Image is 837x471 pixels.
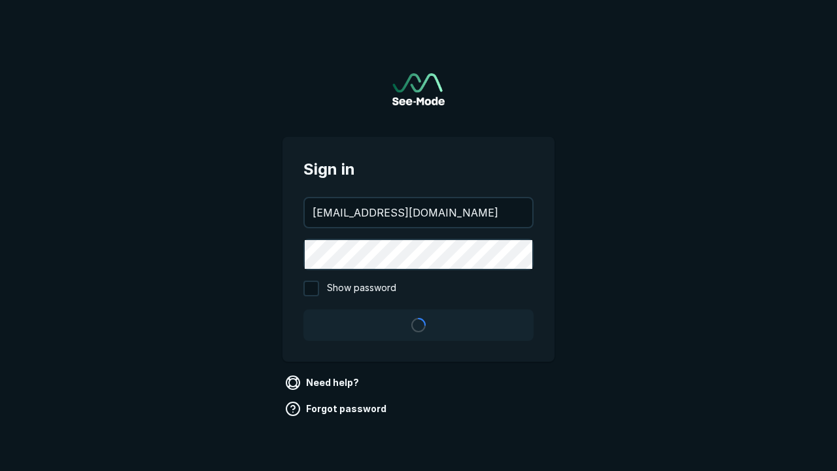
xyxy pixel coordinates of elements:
img: See-Mode Logo [392,73,445,105]
span: Show password [327,281,396,296]
input: your@email.com [305,198,532,227]
a: Need help? [282,372,364,393]
a: Go to sign in [392,73,445,105]
span: Sign in [303,158,534,181]
a: Forgot password [282,398,392,419]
